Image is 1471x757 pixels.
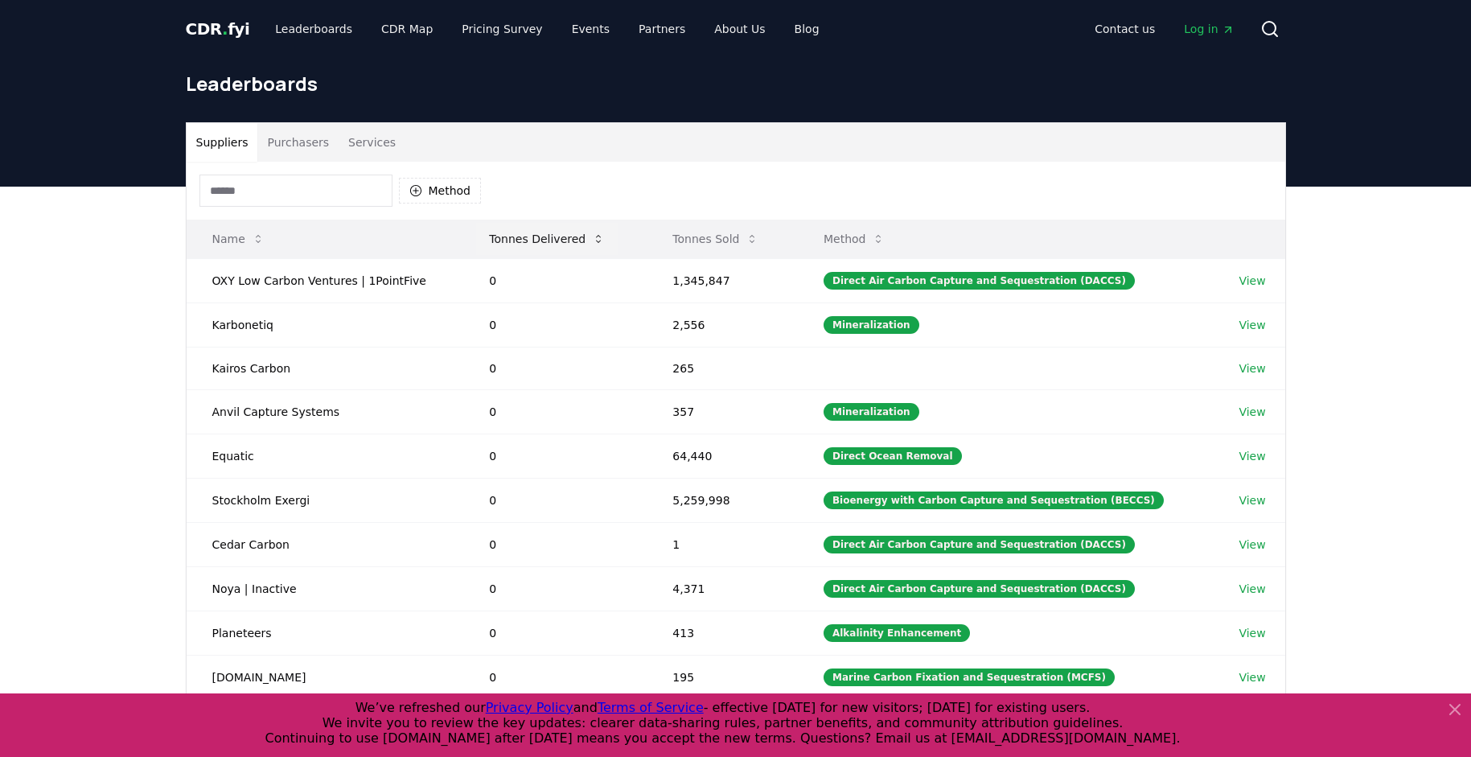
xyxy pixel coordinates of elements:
td: 357 [647,389,798,434]
nav: Main [1082,14,1247,43]
a: Contact us [1082,14,1168,43]
td: 0 [463,655,647,699]
div: Mineralization [824,316,919,334]
div: Mineralization [824,403,919,421]
td: 1 [647,522,798,566]
div: Alkalinity Enhancement [824,624,970,642]
button: Services [339,123,405,162]
td: 0 [463,389,647,434]
button: Name [199,223,277,255]
td: 413 [647,611,798,655]
td: [DOMAIN_NAME] [187,655,464,699]
h1: Leaderboards [186,71,1286,97]
a: View [1239,537,1265,553]
a: Blog [782,14,832,43]
a: Pricing Survey [449,14,555,43]
span: Log in [1184,21,1234,37]
div: Direct Air Carbon Capture and Sequestration (DACCS) [824,580,1135,598]
td: 64,440 [647,434,798,478]
a: Leaderboards [262,14,365,43]
td: 1,345,847 [647,258,798,302]
td: Stockholm Exergi [187,478,464,522]
div: Direct Air Carbon Capture and Sequestration (DACCS) [824,536,1135,553]
td: 0 [463,434,647,478]
button: Tonnes Sold [659,223,771,255]
a: View [1239,581,1265,597]
button: Tonnes Delivered [476,223,618,255]
a: Partners [626,14,698,43]
td: Kairos Carbon [187,347,464,389]
button: Suppliers [187,123,258,162]
a: View [1239,317,1265,333]
button: Method [399,178,482,204]
td: Cedar Carbon [187,522,464,566]
nav: Main [262,14,832,43]
td: Karbonetiq [187,302,464,347]
td: Equatic [187,434,464,478]
td: 265 [647,347,798,389]
td: 0 [463,258,647,302]
td: OXY Low Carbon Ventures | 1PointFive [187,258,464,302]
a: CDR Map [368,14,446,43]
span: CDR fyi [186,19,250,39]
button: Purchasers [257,123,339,162]
td: 0 [463,522,647,566]
div: Bioenergy with Carbon Capture and Sequestration (BECCS) [824,492,1164,509]
a: Log in [1171,14,1247,43]
td: Anvil Capture Systems [187,389,464,434]
a: View [1239,360,1265,376]
a: View [1239,448,1265,464]
div: Marine Carbon Fixation and Sequestration (MCFS) [824,669,1115,686]
button: Method [811,223,898,255]
td: Noya | Inactive [187,566,464,611]
td: Planeteers [187,611,464,655]
div: Direct Air Carbon Capture and Sequestration (DACCS) [824,272,1135,290]
div: Direct Ocean Removal [824,447,962,465]
a: View [1239,669,1265,685]
td: 0 [463,611,647,655]
span: . [222,19,228,39]
a: View [1239,273,1265,289]
td: 0 [463,347,647,389]
a: View [1239,492,1265,508]
a: About Us [701,14,778,43]
td: 2,556 [647,302,798,347]
td: 0 [463,566,647,611]
a: View [1239,404,1265,420]
a: View [1239,625,1265,641]
td: 4,371 [647,566,798,611]
td: 5,259,998 [647,478,798,522]
a: CDR.fyi [186,18,250,40]
td: 0 [463,478,647,522]
td: 195 [647,655,798,699]
td: 0 [463,302,647,347]
a: Events [559,14,623,43]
